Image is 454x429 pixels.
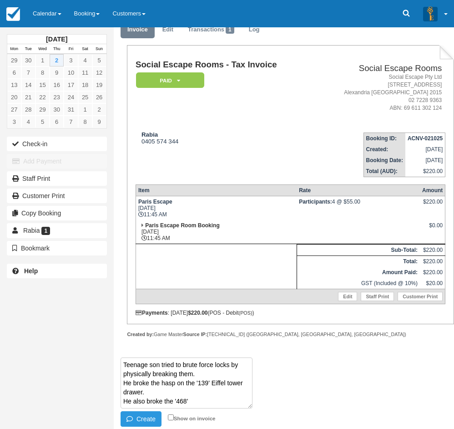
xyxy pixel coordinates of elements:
[7,154,107,169] button: Add Payment
[422,222,443,236] div: $0.00
[338,292,357,301] a: Edit
[78,116,92,128] a: 8
[398,292,443,301] a: Customer Print
[78,54,92,66] a: 4
[92,54,106,66] a: 5
[420,267,445,278] td: $220.00
[121,411,161,427] button: Create
[297,244,420,255] th: Sub-Total:
[7,44,21,54] th: Mon
[420,184,445,196] th: Amount
[23,227,40,234] span: Rabia
[78,103,92,116] a: 1
[21,116,35,128] a: 4
[7,79,21,91] a: 13
[21,91,35,103] a: 21
[420,244,445,255] td: $220.00
[24,267,38,275] b: Help
[92,103,106,116] a: 2
[127,332,154,337] strong: Created by:
[156,21,180,39] a: Edit
[136,310,445,316] div: : [DATE] (POS - Debit )
[299,199,332,205] strong: Participants
[405,144,445,155] td: [DATE]
[7,223,107,238] a: Rabia 1
[7,103,21,116] a: 27
[145,222,219,229] strong: Paris Escape Room Booking
[78,91,92,103] a: 25
[168,414,174,420] input: Show on invoice
[21,54,35,66] a: 30
[50,66,64,79] a: 9
[361,292,394,301] a: Staff Print
[420,255,445,267] td: $220.00
[64,116,78,128] a: 7
[7,171,107,186] a: Staff Print
[136,60,313,70] h1: Social Escape Rooms - Tax Invoice
[64,79,78,91] a: 17
[297,196,420,220] td: 4 @ $55.00
[7,66,21,79] a: 6
[121,21,155,39] a: Invoice
[35,44,50,54] th: Wed
[21,44,35,54] th: Tue
[92,116,106,128] a: 9
[35,116,50,128] a: 5
[136,131,313,145] div: 0405 574 344
[35,54,50,66] a: 1
[7,189,107,203] a: Customer Print
[141,131,158,138] strong: Rabia
[317,64,442,73] h2: Social Escape Rooms
[168,415,216,421] label: Show on invoice
[7,116,21,128] a: 3
[64,44,78,54] th: Fri
[423,6,438,21] img: A3
[50,79,64,91] a: 16
[7,241,107,255] button: Bookmark
[92,79,106,91] a: 19
[138,199,172,205] strong: Paris Escape
[50,91,64,103] a: 23
[78,79,92,91] a: 18
[64,91,78,103] a: 24
[136,72,204,88] em: Paid
[35,79,50,91] a: 15
[78,66,92,79] a: 11
[297,278,420,289] td: GST (Included @ 10%)
[7,137,107,151] button: Check-in
[46,36,67,43] strong: [DATE]
[35,66,50,79] a: 8
[363,133,405,144] th: Booking ID:
[50,116,64,128] a: 6
[21,79,35,91] a: 14
[35,103,50,116] a: 29
[64,54,78,66] a: 3
[363,155,405,166] th: Booking Date:
[64,103,78,116] a: 31
[405,155,445,166] td: [DATE]
[136,220,297,244] td: [DATE] 11:45 AM
[92,44,106,54] th: Sun
[181,21,241,39] a: Transactions1
[405,166,445,177] td: $220.00
[21,103,35,116] a: 28
[297,255,420,267] th: Total:
[136,72,201,89] a: Paid
[78,44,92,54] th: Sat
[242,21,267,39] a: Log
[21,66,35,79] a: 7
[226,26,234,34] span: 1
[297,267,420,278] th: Amount Paid:
[136,196,297,220] td: [DATE] 11:45 AM
[363,144,405,155] th: Created:
[422,199,443,212] div: $220.00
[7,264,107,278] a: Help
[317,73,442,112] address: Social Escape Pty Ltd [STREET_ADDRESS] Alexandria [GEOGRAPHIC_DATA] 2015 02 7228 9363 ABN: 69 611...
[50,103,64,116] a: 30
[50,54,64,66] a: 2
[41,227,50,235] span: 1
[50,44,64,54] th: Thu
[363,166,405,177] th: Total (AUD):
[136,184,297,196] th: Item
[420,278,445,289] td: $20.00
